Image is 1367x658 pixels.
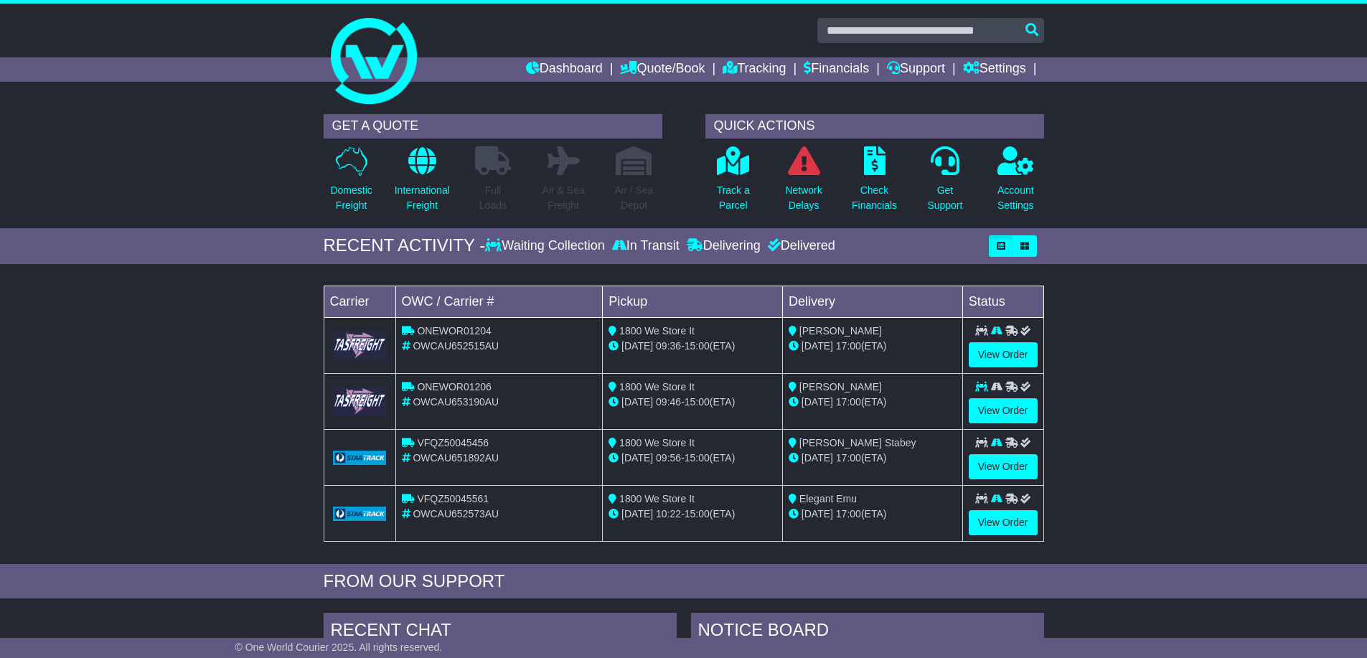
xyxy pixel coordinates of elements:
div: RECENT CHAT [324,613,677,652]
a: View Order [969,398,1038,423]
span: OWCAU651892AU [413,452,499,464]
span: 15:00 [685,452,710,464]
p: Account Settings [997,183,1034,213]
p: Full Loads [475,183,511,213]
a: View Order [969,510,1038,535]
div: RECENT ACTIVITY - [324,235,486,256]
td: Pickup [603,286,783,317]
span: [DATE] [621,508,653,520]
td: Status [962,286,1043,317]
td: Delivery [782,286,962,317]
span: [DATE] [621,452,653,464]
div: GET A QUOTE [324,114,662,138]
a: Dashboard [526,57,603,82]
span: 1800 We Store It [619,493,695,504]
span: 17:00 [836,340,861,352]
td: OWC / Carrier # [395,286,603,317]
div: Waiting Collection [485,238,608,254]
p: Network Delays [785,183,822,213]
a: GetSupport [926,146,963,221]
span: 15:00 [685,508,710,520]
p: Air / Sea Depot [615,183,654,213]
span: 1800 We Store It [619,437,695,448]
img: GetCarrierServiceLogo [333,331,387,359]
div: Delivered [764,238,835,254]
td: Carrier [324,286,395,317]
div: - (ETA) [609,395,776,410]
span: VFQZ50045561 [417,493,489,504]
span: [DATE] [802,452,833,464]
span: OWCAU653190AU [413,396,499,408]
span: 17:00 [836,452,861,464]
a: NetworkDelays [784,146,822,221]
div: (ETA) [789,395,957,410]
span: VFQZ50045456 [417,437,489,448]
span: 1800 We Store It [619,325,695,337]
img: GetCarrierServiceLogo [333,387,387,415]
div: - (ETA) [609,451,776,466]
span: [PERSON_NAME] [799,325,882,337]
a: Financials [804,57,869,82]
p: Check Financials [852,183,897,213]
img: GetCarrierServiceLogo [333,507,387,521]
a: CheckFinancials [851,146,898,221]
span: 17:00 [836,508,861,520]
img: GetCarrierServiceLogo [333,451,387,465]
a: Tracking [723,57,786,82]
a: Support [887,57,945,82]
span: OWCAU652573AU [413,508,499,520]
span: ONEWOR01206 [417,381,491,393]
a: AccountSettings [997,146,1035,221]
a: View Order [969,454,1038,479]
div: FROM OUR SUPPORT [324,571,1044,592]
div: - (ETA) [609,339,776,354]
a: View Order [969,342,1038,367]
span: © One World Courier 2025. All rights reserved. [235,641,443,653]
span: 09:56 [656,452,681,464]
span: OWCAU652515AU [413,340,499,352]
span: [DATE] [802,340,833,352]
div: In Transit [609,238,683,254]
a: Quote/Book [620,57,705,82]
a: DomesticFreight [329,146,372,221]
span: [DATE] [621,396,653,408]
div: QUICK ACTIONS [705,114,1044,138]
span: 15:00 [685,340,710,352]
div: (ETA) [789,339,957,354]
span: 09:46 [656,396,681,408]
div: (ETA) [789,451,957,466]
p: Get Support [927,183,962,213]
p: International Freight [395,183,450,213]
p: Track a Parcel [717,183,750,213]
span: [DATE] [802,508,833,520]
a: InternationalFreight [394,146,451,221]
span: ONEWOR01204 [417,325,491,337]
span: 15:00 [685,396,710,408]
div: NOTICE BOARD [691,613,1044,652]
div: (ETA) [789,507,957,522]
span: [DATE] [802,396,833,408]
span: Elegant Emu [799,493,857,504]
p: Domestic Freight [330,183,372,213]
a: Settings [963,57,1026,82]
span: 17:00 [836,396,861,408]
div: - (ETA) [609,507,776,522]
span: 10:22 [656,508,681,520]
span: 1800 We Store It [619,381,695,393]
p: Air & Sea Freight [542,183,585,213]
span: 09:36 [656,340,681,352]
span: [PERSON_NAME] [799,381,882,393]
a: Track aParcel [716,146,751,221]
div: Delivering [683,238,764,254]
span: [PERSON_NAME] Stabey [799,437,916,448]
span: [DATE] [621,340,653,352]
